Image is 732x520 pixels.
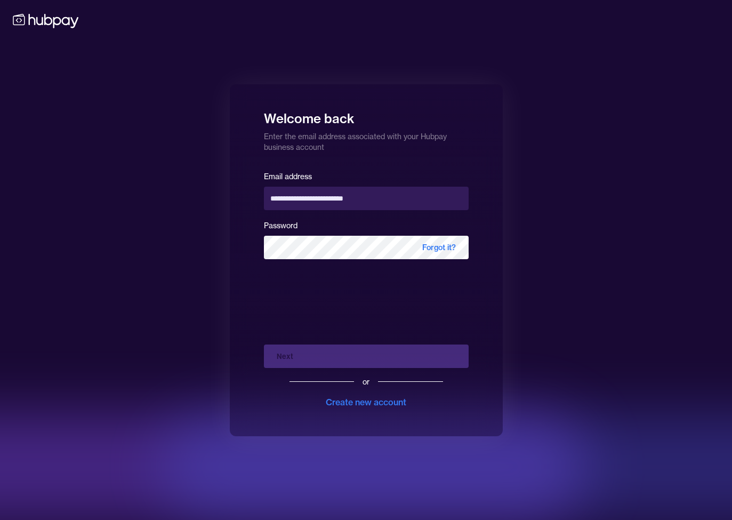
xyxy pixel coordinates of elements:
[326,396,406,409] div: Create new account
[264,221,297,230] label: Password
[264,127,469,153] p: Enter the email address associated with your Hubpay business account
[264,172,312,181] label: Email address
[363,377,369,387] div: or
[264,103,469,127] h1: Welcome back
[409,236,469,259] span: Forgot it?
